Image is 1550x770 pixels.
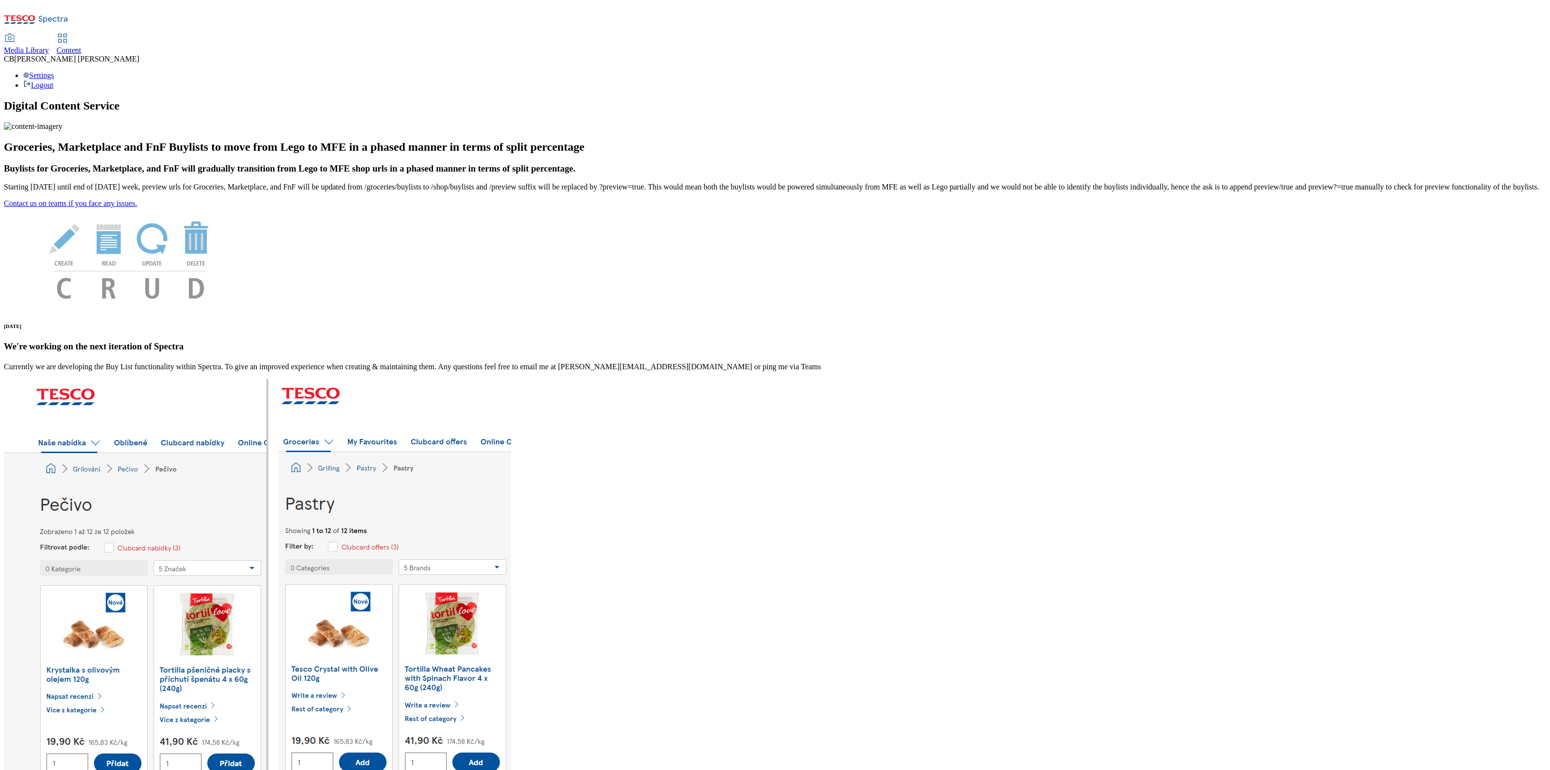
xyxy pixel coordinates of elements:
[57,34,81,55] a: Content
[4,122,62,131] img: content-imagery
[4,46,49,54] span: Media Library
[4,341,1546,352] h3: We're working on the next iteration of Spectra
[4,199,137,207] a: Contact us on teams if you face any issues.
[4,55,14,63] span: CB
[4,99,1546,112] h1: Digital Content Service
[4,208,256,309] img: News Image
[4,34,49,55] a: Media Library
[4,362,1546,371] p: Currently we are developing the Buy List functionality within Spectra. To give an improved experi...
[23,71,54,79] a: Settings
[4,141,1546,154] h2: Groceries, Marketplace and FnF Buylists to move from Lego to MFE in a phased manner in terms of s...
[14,55,139,63] span: [PERSON_NAME] [PERSON_NAME]
[4,183,1546,191] p: Starting [DATE] until end of [DATE] week, preview urls for Groceries, Marketplace, and FnF will b...
[23,81,53,89] a: Logout
[4,163,1546,174] h3: Buylists for Groceries, Marketplace, and FnF will gradually transition from Lego to MFE shop urls...
[57,46,81,54] span: Content
[4,323,1546,329] h6: [DATE]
